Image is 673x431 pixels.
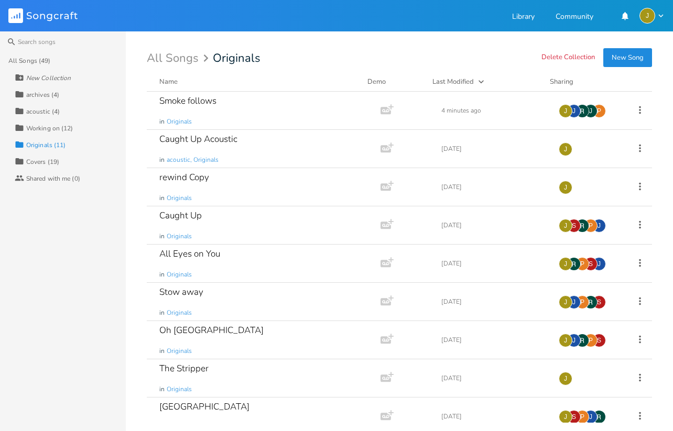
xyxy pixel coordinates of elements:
div: Caught Up [159,211,202,220]
div: jessecarterrussell [559,372,572,385]
span: in [159,232,165,241]
div: 4 minutes ago [441,107,546,114]
div: jessecarterrussell [559,219,572,233]
div: jessecarterrussell [559,142,572,156]
span: in [159,308,165,317]
div: steinstein [567,219,581,233]
div: Covers (19) [26,159,59,165]
div: Smoke follows [159,96,216,105]
span: Originals [167,194,192,203]
button: Delete Collection [541,53,595,62]
div: jessecarterrussell [559,334,572,347]
div: Working on (12) [26,125,73,131]
div: [DATE] [441,146,546,152]
div: Joe Traynor [592,219,606,233]
div: New Collection [26,75,71,81]
div: All Eyes on You [159,249,220,258]
div: Joe Traynor [584,410,598,424]
span: Originals [167,270,192,279]
img: Ryan Bukstein [576,334,589,347]
div: [DATE] [441,299,546,305]
div: steinstein [592,334,606,347]
div: All Songs (49) [8,58,50,64]
div: Shared with me (0) [26,175,80,182]
div: [DATE] [441,184,546,190]
div: [DATE] [441,337,546,343]
span: in [159,156,165,164]
div: jessecarterrussell [559,257,572,271]
div: rewind Copy [159,173,209,182]
button: Last Modified [432,76,537,87]
button: New Song [603,48,652,67]
button: J [639,8,665,24]
div: steinstein [584,257,598,271]
span: Originals [167,232,192,241]
div: Caught Up Acoustic [159,135,237,143]
div: paulgonzalez [592,104,606,118]
div: jessecarterrussell [559,181,572,194]
button: Name [159,76,355,87]
div: steinstein [567,410,581,424]
div: jessecarterrussell [559,410,572,424]
div: paulgonzalez [576,257,589,271]
span: in [159,270,165,279]
div: Joe Traynor [567,334,581,347]
div: steinstein [592,295,606,309]
div: [DATE] [441,222,546,228]
img: Ryan Bukstein [576,104,589,118]
div: archives (4) [26,92,59,98]
div: paulgonzalez [584,334,598,347]
div: jessecarterrussell [559,104,572,118]
div: [GEOGRAPHIC_DATA] [159,402,249,411]
span: Originals [167,308,192,317]
div: jesse [584,104,598,118]
div: paulgonzalez [576,410,589,424]
div: paulgonzalez [576,295,589,309]
div: Sharing [550,76,613,87]
div: Joe Traynor [567,104,581,118]
div: Stow away [159,288,203,296]
span: in [159,385,165,394]
img: Ryan Bukstein [592,410,606,424]
div: Joe Traynor [567,295,581,309]
div: [DATE] [441,375,546,381]
div: Oh [GEOGRAPHIC_DATA] [159,326,264,335]
a: Community [556,13,593,22]
span: Originals [167,347,192,356]
div: paulgonzalez [584,219,598,233]
div: Demo [367,76,420,87]
img: Ryan Bukstein [584,295,598,309]
div: jessecarterrussell [559,295,572,309]
div: All Songs [147,53,212,63]
span: acoustic, Originals [167,156,219,164]
div: Joe Traynor [592,257,606,271]
span: in [159,347,165,356]
div: [DATE] [441,413,546,419]
img: Ryan Bukstein [576,219,589,233]
a: Library [512,13,535,22]
div: [DATE] [441,260,546,267]
span: Originals [167,117,192,126]
span: Originals [213,52,260,64]
span: in [159,117,165,126]
div: Name [159,77,178,86]
div: acoustic (4) [26,108,60,115]
div: jessecarterrussell [639,8,655,24]
span: in [159,194,165,203]
span: Originals [167,385,192,394]
div: The Stripper [159,364,209,373]
div: Last Modified [432,77,474,86]
img: Ryan Bukstein [567,257,581,271]
div: Originals (11) [26,142,66,148]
